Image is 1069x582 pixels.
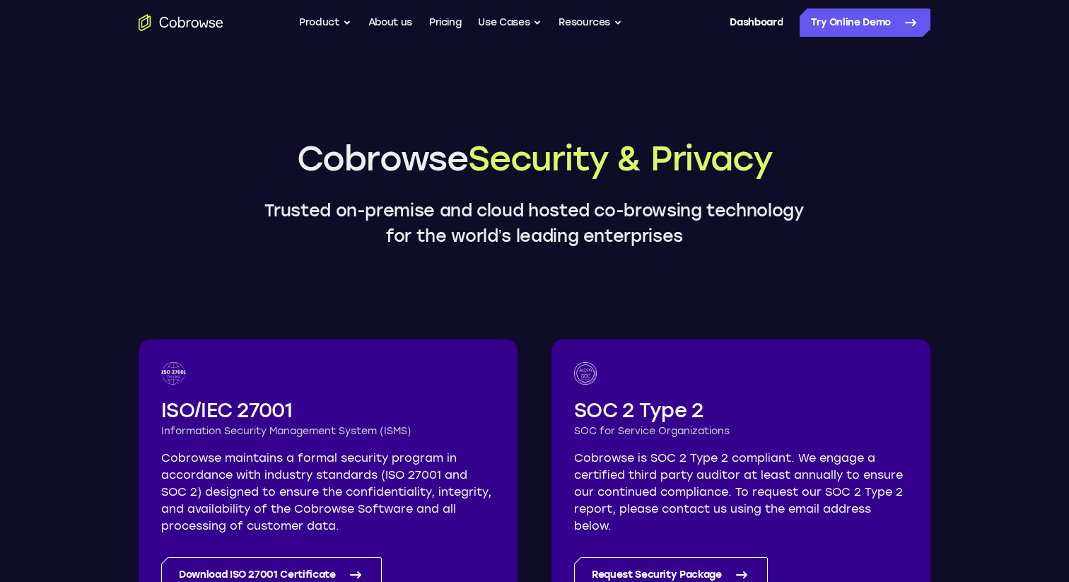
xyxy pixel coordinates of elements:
span: Security & Privacy [468,138,772,179]
button: Use Cases [478,8,542,37]
h2: SOC 2 Type 2 [574,396,908,424]
a: About us [368,8,412,37]
a: Go to the home page [139,14,223,31]
h1: Cobrowse [252,136,817,181]
h2: ISO/IEC 27001 [161,396,495,424]
h3: SOC for Service Organizations [574,424,908,438]
h3: Information Security Management System (ISMS) [161,424,495,438]
button: Resources [559,8,622,37]
a: Try Online Demo [800,8,930,37]
p: Cobrowse is SOC 2 Type 2 compliant. We engage a certified third party auditor at least annually t... [574,450,908,535]
button: Product [299,8,351,37]
p: Trusted on-premise and cloud hosted co-browsing technology for the world’s leading enterprises [252,198,817,249]
img: ISO 27001 [161,362,186,385]
p: Cobrowse maintains a formal security program in accordance with industry standards (ISO 27001 and... [161,450,495,535]
a: Dashboard [730,8,783,37]
img: SOC logo [574,362,597,385]
a: Pricing [429,8,462,37]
